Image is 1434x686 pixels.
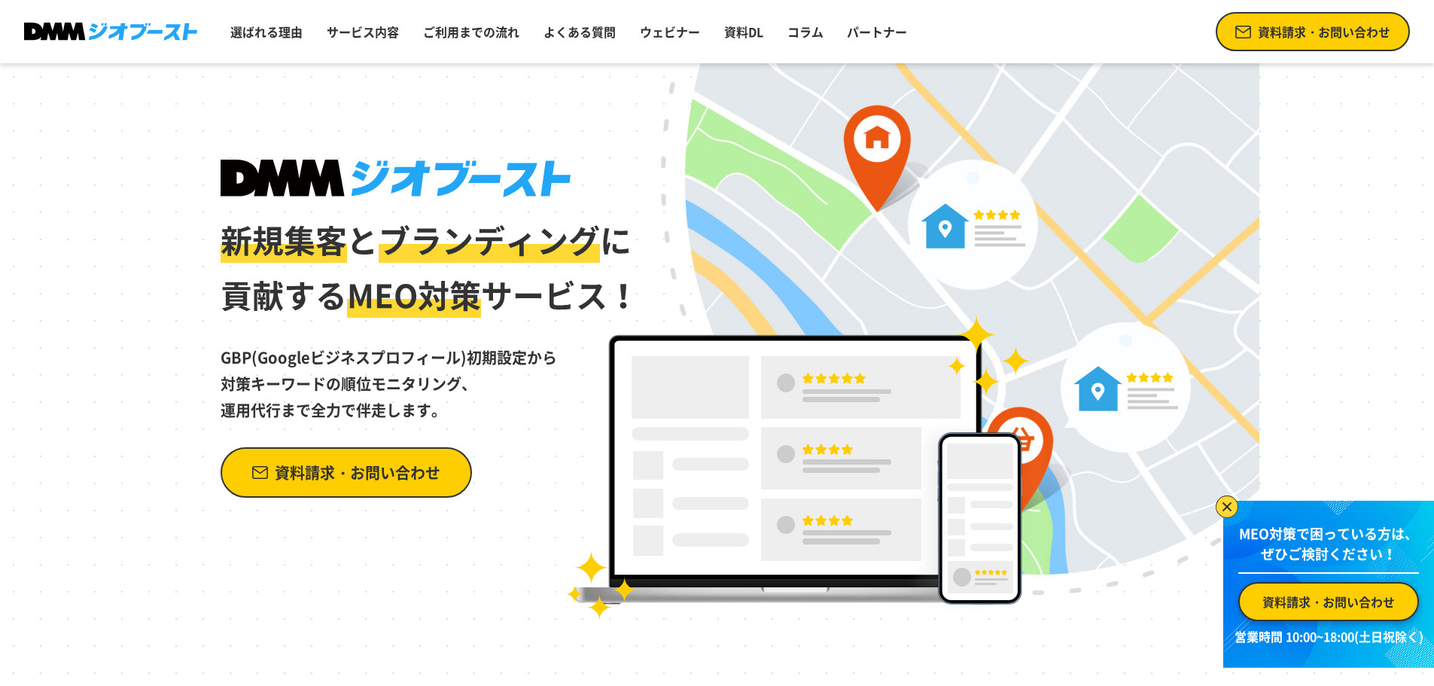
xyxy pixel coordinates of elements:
[221,447,472,498] a: 資料請求・お問い合わせ
[275,459,440,486] span: 資料請求・お問い合わせ
[1216,12,1410,51] a: 資料請求・お問い合わせ
[1258,23,1390,41] span: 資料請求・お問い合わせ
[634,17,706,47] a: ウェビナー
[718,17,769,47] a: 資料DL
[537,17,622,47] a: よくある質問
[221,323,641,423] p: GBP(Googleビジネスプロフィール)初期設定から 対策キーワードの順位モニタリング、 運用代行まで全力で伴走します。
[379,216,600,263] span: ブランディング
[221,160,571,197] img: DMMジオブースト
[24,23,197,41] img: DMMジオブースト
[781,17,830,47] a: コラム
[224,17,309,47] a: 選ばれる理由
[1262,593,1395,611] span: 資料請求・お問い合わせ
[1238,582,1419,621] a: 資料請求・お問い合わせ
[1216,495,1238,518] img: バナーを閉じる
[417,17,525,47] a: ご利用までの流れ
[1238,523,1419,574] p: MEO対策で困っている方は、 ぜひご検討ください！
[347,271,481,318] span: MEO対策
[321,17,405,47] a: サービス内容
[1232,627,1425,645] p: 営業時間 10:00~18:00(土日祝除く)
[221,160,641,323] h1: と に 貢献する サービス！
[841,17,913,47] a: パートナー
[221,216,347,263] span: 新規集客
